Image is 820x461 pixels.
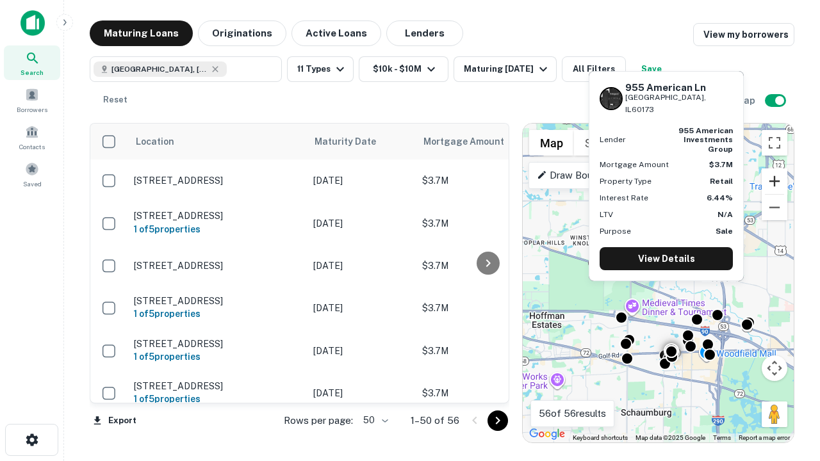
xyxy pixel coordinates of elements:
[600,192,648,204] p: Interest Rate
[134,307,300,321] h6: 1 of 5 properties
[625,82,733,93] h6: 955 American Ln
[134,380,300,392] p: [STREET_ADDRESS]
[710,177,733,186] strong: Retail
[526,426,568,442] a: Open this area in Google Maps (opens a new window)
[411,413,459,428] p: 1–50 of 56
[422,344,550,358] p: $3.7M
[95,87,136,113] button: Reset
[464,61,551,77] div: Maturing [DATE]
[422,301,550,315] p: $3.7M
[134,392,300,406] h6: 1 of 5 properties
[4,157,60,191] a: Saved
[198,20,286,46] button: Originations
[134,350,300,364] h6: 1 of 5 properties
[127,124,307,159] th: Location
[762,130,787,156] button: Toggle fullscreen view
[90,20,193,46] button: Maturing Loans
[313,216,409,230] p: [DATE]
[600,159,669,170] p: Mortgage Amount
[488,410,508,431] button: Go to next page
[454,56,557,82] button: Maturing [DATE]
[20,10,45,36] img: capitalize-icon.png
[762,195,787,220] button: Zoom out
[600,225,631,237] p: Purpose
[600,134,626,145] p: Lender
[17,104,47,115] span: Borrowers
[284,413,353,428] p: Rows per page:
[709,160,733,169] strong: $3.7M
[539,406,606,421] p: 56 of 56 results
[423,134,521,149] span: Mortgage Amount
[19,142,45,152] span: Contacts
[713,434,731,441] a: Terms (opens in new tab)
[358,411,390,430] div: 50
[313,259,409,273] p: [DATE]
[313,386,409,400] p: [DATE]
[134,338,300,350] p: [STREET_ADDRESS]
[523,124,794,442] div: 0 0
[693,23,794,46] a: View my borrowers
[756,318,820,379] iframe: Chat Widget
[635,434,705,441] span: Map data ©2025 Google
[313,301,409,315] p: [DATE]
[287,56,354,82] button: 11 Types
[359,56,448,82] button: $10k - $10M
[386,20,463,46] button: Lenders
[134,260,300,271] p: [STREET_ADDRESS]
[111,63,208,75] span: [GEOGRAPHIC_DATA], [GEOGRAPHIC_DATA]
[739,434,790,441] a: Report a map error
[23,179,42,189] span: Saved
[422,174,550,188] p: $3.7M
[315,134,393,149] span: Maturity Date
[422,259,550,273] p: $3.7M
[600,247,733,270] a: View Details
[291,20,381,46] button: Active Loans
[574,130,637,156] button: Show satellite imagery
[135,134,174,149] span: Location
[600,209,613,220] p: LTV
[4,120,60,154] a: Contacts
[416,124,557,159] th: Mortgage Amount
[134,295,300,307] p: [STREET_ADDRESS]
[134,210,300,222] p: [STREET_ADDRESS]
[529,130,574,156] button: Show street map
[313,344,409,358] p: [DATE]
[600,175,652,187] p: Property Type
[625,92,733,116] p: [GEOGRAPHIC_DATA], IL60173
[20,67,44,77] span: Search
[562,56,626,82] button: All Filters
[4,45,60,80] a: Search
[762,168,787,194] button: Zoom in
[762,401,787,427] button: Drag Pegman onto the map to open Street View
[526,426,568,442] img: Google
[717,210,733,219] strong: N/A
[573,433,628,442] button: Keyboard shortcuts
[716,227,733,236] strong: Sale
[631,56,672,82] button: Save your search to get updates of matches that match your search criteria.
[307,124,416,159] th: Maturity Date
[678,126,733,154] strong: 955 american investments group
[134,222,300,236] h6: 1 of 5 properties
[313,174,409,188] p: [DATE]
[422,216,550,230] p: $3.7M
[707,193,733,202] strong: 6.44%
[537,168,617,183] p: Draw Boundary
[134,175,300,186] p: [STREET_ADDRESS]
[90,411,140,430] button: Export
[422,386,550,400] p: $3.7M
[4,83,60,117] a: Borrowers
